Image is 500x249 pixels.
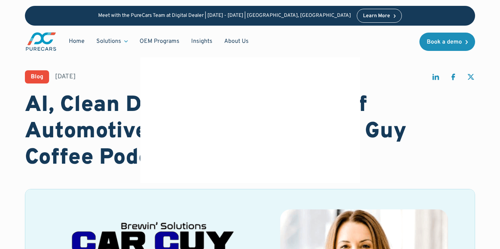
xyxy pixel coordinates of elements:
[98,13,351,19] p: Meet with the PureCars Team at Digital Dealer | [DATE] - [DATE] | [GEOGRAPHIC_DATA], [GEOGRAPHIC_...
[357,9,402,23] a: Learn More
[140,37,360,183] img: blank image
[96,37,121,45] div: Solutions
[25,92,475,171] h1: AI, Clean Data, and the Future of Automotive: PureCars Joins Car Guy Coffee Podcast
[431,73,440,85] a: share on linkedin
[419,33,475,51] a: Book a demo
[25,31,57,52] a: main
[63,34,90,48] a: Home
[134,34,185,48] a: OEM Programs
[427,39,462,45] div: Book a demo
[218,34,255,48] a: About Us
[31,74,43,80] div: Blog
[25,31,57,52] img: purecars logo
[185,34,218,48] a: Insights
[363,14,390,19] div: Learn More
[449,73,458,85] a: share on facebook
[466,73,475,85] a: share on twitter
[90,34,134,48] div: Solutions
[55,72,76,81] div: [DATE]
